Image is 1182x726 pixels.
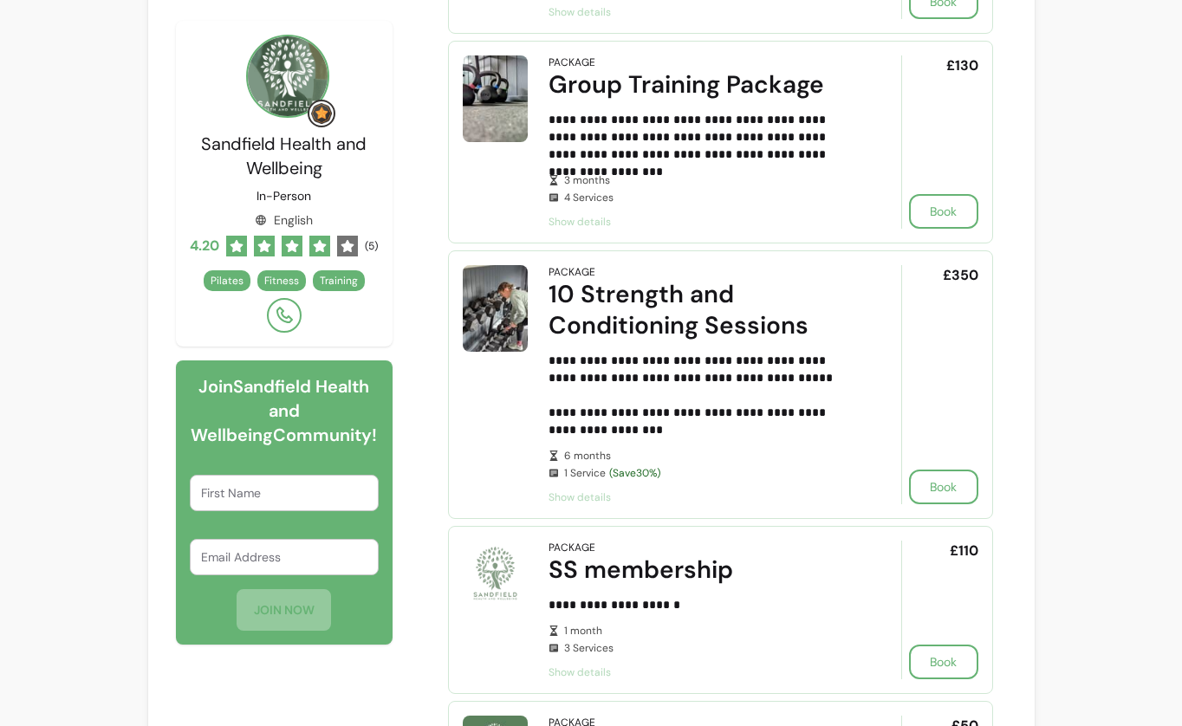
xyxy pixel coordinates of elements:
[549,55,595,69] div: Package
[365,239,378,253] span: ( 5 )
[564,173,853,187] span: 3 months
[549,554,853,586] div: SS membership
[549,215,853,229] span: Show details
[549,265,595,279] div: Package
[609,466,660,480] span: (Save 30 %)
[463,541,528,606] img: SS membership
[549,665,853,679] span: Show details
[311,103,332,124] img: Grow
[190,374,379,447] h6: Join Sandfield Health and Wellbeing Community!
[564,466,853,480] span: 1 Service
[564,624,853,638] span: 1 month
[549,541,595,554] div: Package
[549,490,853,504] span: Show details
[901,265,978,504] div: £350
[564,191,853,204] span: 4 Services
[549,279,853,341] div: 10 Strength and Conditioning Sessions
[201,484,367,502] input: First Name
[255,211,313,229] div: English
[257,187,311,204] p: In-Person
[246,35,329,118] img: Provider image
[901,541,978,679] div: £110
[211,274,244,288] span: Pilates
[264,274,299,288] span: Fitness
[564,641,853,655] span: 3 Services
[190,236,219,256] span: 4.20
[201,133,367,179] span: Sandfield Health and Wellbeing
[909,470,978,504] button: Book
[901,55,978,229] div: £130
[463,265,528,352] img: 10 Strength and Conditioning Sessions
[201,548,367,566] input: Email Address
[549,69,853,100] div: Group Training Package
[564,449,853,463] span: 6 months
[549,5,853,19] span: Show details
[320,274,358,288] span: Training
[463,55,528,142] img: Group Training Package
[909,194,978,229] button: Book
[909,645,978,679] button: Book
